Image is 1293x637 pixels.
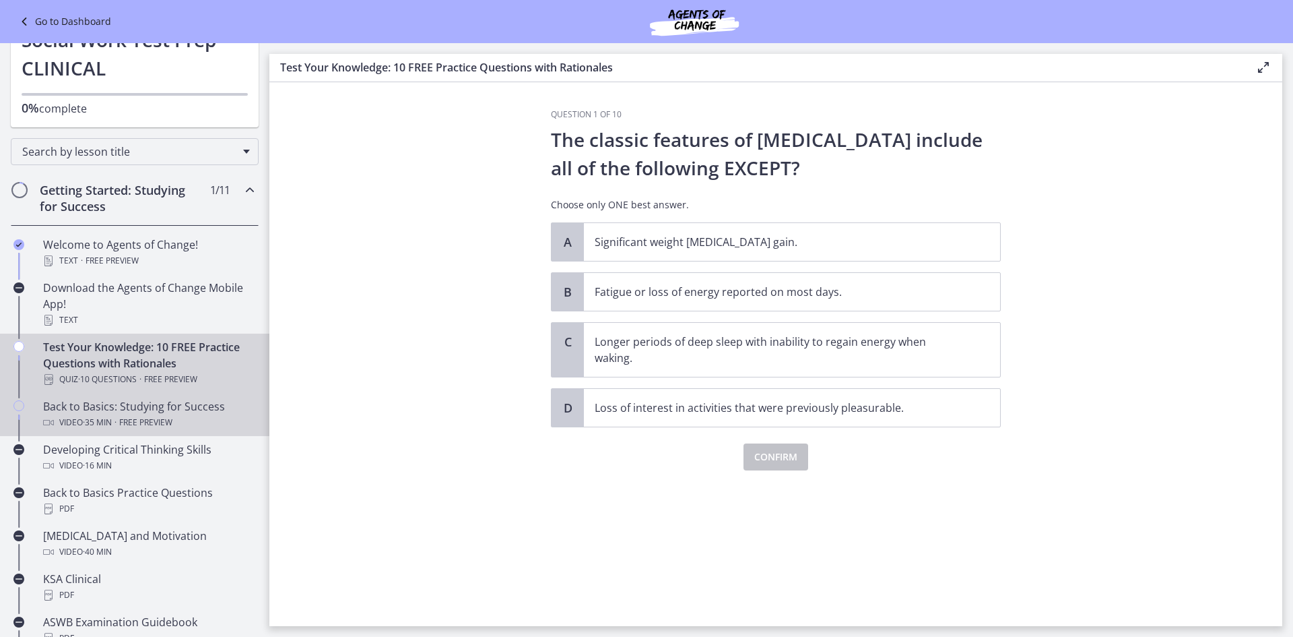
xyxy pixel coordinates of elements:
[560,234,576,250] span: A
[13,239,24,250] i: Completed
[43,312,253,328] div: Text
[22,100,248,117] p: complete
[43,415,253,431] div: Video
[139,371,141,388] span: ·
[43,398,253,431] div: Back to Basics: Studying for Success
[551,109,1001,120] h3: Question 1 of 10
[43,339,253,388] div: Test Your Knowledge: 10 FREE Practice Questions with Rationales
[40,182,204,214] h2: Getting Started: Studying for Success
[43,458,253,474] div: Video
[22,144,236,159] span: Search by lesson title
[280,59,1234,75] h3: Test Your Knowledge: 10 FREE Practice Questions with Rationales
[83,458,112,474] span: · 16 min
[43,237,253,269] div: Welcome to Agents of Change!
[614,5,775,38] img: Agents of Change Social Work Test Prep
[595,334,962,366] p: Longer periods of deep sleep with inability to regain energy when waking.
[43,280,253,328] div: Download the Agents of Change Mobile App!
[43,501,253,517] div: PDF
[144,371,197,388] span: Free preview
[22,100,39,116] span: 0%
[43,253,253,269] div: Text
[43,442,253,474] div: Developing Critical Thinking Skills
[560,400,576,416] span: D
[83,415,112,431] span: · 35 min
[78,371,137,388] span: · 10 Questions
[16,13,111,30] a: Go to Dashboard
[754,449,797,465] span: Confirm
[551,198,1001,212] p: Choose only ONE best answer.
[560,334,576,350] span: C
[83,544,112,560] span: · 40 min
[743,444,808,471] button: Confirm
[43,571,253,603] div: KSA Clinical
[119,415,172,431] span: Free preview
[43,544,253,560] div: Video
[43,485,253,517] div: Back to Basics Practice Questions
[86,253,139,269] span: Free preview
[595,234,962,250] p: Significant weight [MEDICAL_DATA] gain.
[43,528,253,560] div: [MEDICAL_DATA] and Motivation
[551,125,1001,182] p: The classic features of [MEDICAL_DATA] include all of the following EXCEPT?
[595,400,962,416] p: Loss of interest in activities that were previously pleasurable.
[114,415,117,431] span: ·
[11,138,259,165] div: Search by lesson title
[43,587,253,603] div: PDF
[210,182,230,198] span: 1 / 11
[595,284,962,300] p: Fatigue or loss of energy reported on most days.
[43,371,253,388] div: Quiz
[560,284,576,300] span: B
[81,253,83,269] span: ·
